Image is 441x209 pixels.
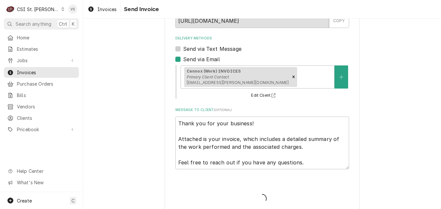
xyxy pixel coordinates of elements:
[68,5,77,14] div: Vicky Stuesse's Avatar
[4,18,79,30] button: Search anythingCtrlK
[4,90,79,101] a: Bills
[59,21,67,27] span: Ctrl
[71,197,75,204] span: C
[17,126,66,133] span: Pricebook
[122,5,159,14] span: Send Invoice
[17,179,75,186] span: What's New
[4,166,79,176] a: Go to Help Center
[6,5,15,14] div: C
[214,108,232,112] span: ( optional )
[290,67,297,87] div: Remove [object Object]
[4,44,79,54] a: Estimates
[334,65,348,89] button: Create New Contact
[17,168,75,174] span: Help Center
[4,78,79,89] a: Purchase Orders
[175,36,349,99] div: Delivery Methods
[187,69,241,74] strong: Cennox (Work) INVOICES
[85,4,119,15] a: Invoices
[97,6,117,13] span: Invoices
[17,6,59,13] div: CSI St. [PERSON_NAME]
[4,113,79,123] a: Clients
[183,55,220,63] label: Send via Email
[72,21,75,27] span: K
[17,34,76,41] span: Home
[339,75,343,79] svg: Create New Contact
[187,75,229,79] em: Primary Client Contact
[250,91,278,100] button: Edit Client
[6,5,15,14] div: CSI St. Louis's Avatar
[17,115,76,121] span: Clients
[17,92,76,99] span: Bills
[17,46,76,52] span: Estimates
[175,36,349,41] label: Delivery Methods
[4,101,79,112] a: Vendors
[17,80,76,87] span: Purchase Orders
[16,21,51,27] span: Search anything
[183,45,242,53] label: Send via Text Message
[175,107,349,113] label: Message to Client
[4,67,79,78] a: Invoices
[17,69,76,76] span: Invoices
[68,5,77,14] div: VS
[4,32,79,43] a: Home
[175,192,349,206] span: Loading...
[4,55,79,66] a: Go to Jobs
[187,80,289,85] span: [EMAIL_ADDRESS][PERSON_NAME][DOMAIN_NAME]
[17,103,76,110] span: Vendors
[329,14,349,28] button: COPY
[4,177,79,188] a: Go to What's New
[175,117,349,169] textarea: Thank you for your business! Attached is your invoice, which includes a detailed summary of the w...
[175,107,349,169] div: Message to Client
[4,124,79,135] a: Go to Pricebook
[17,198,32,203] span: Create
[17,57,66,64] span: Jobs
